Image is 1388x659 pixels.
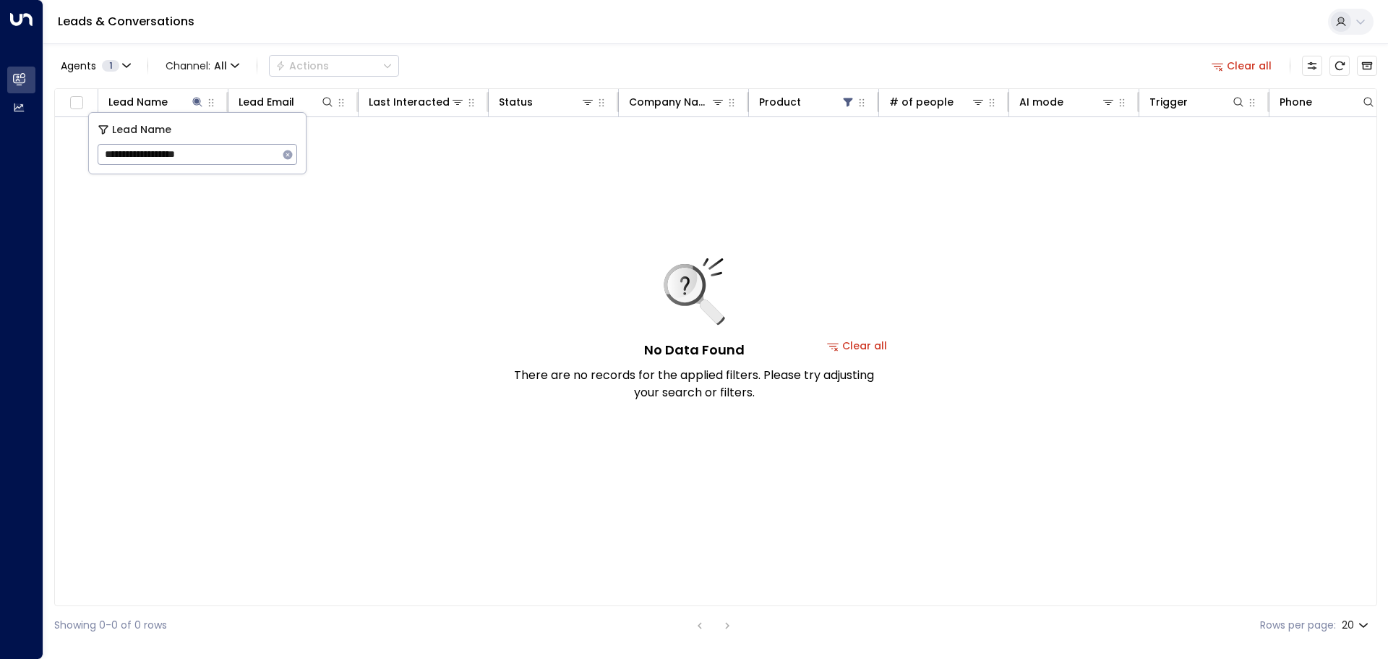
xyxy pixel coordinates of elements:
[275,59,329,72] div: Actions
[1149,93,1188,111] div: Trigger
[499,93,533,111] div: Status
[160,56,245,76] span: Channel:
[1280,93,1312,111] div: Phone
[759,93,801,111] div: Product
[54,56,136,76] button: Agents1
[239,93,335,111] div: Lead Email
[1329,56,1350,76] span: Refresh
[160,56,245,76] button: Channel:All
[1206,56,1278,76] button: Clear all
[629,93,711,111] div: Company Name
[369,93,465,111] div: Last Interacted
[61,61,96,71] span: Agents
[629,93,725,111] div: Company Name
[112,122,171,138] span: Lead Name
[889,93,954,111] div: # of people
[58,13,194,30] a: Leads & Conversations
[369,93,450,111] div: Last Interacted
[690,616,737,634] nav: pagination navigation
[1280,93,1376,111] div: Phone
[644,340,745,360] h5: No Data Found
[108,93,205,111] div: Lead Name
[269,55,399,77] div: Button group with a nested menu
[102,60,119,72] span: 1
[1260,618,1336,633] label: Rows per page:
[239,93,294,111] div: Lead Email
[54,618,167,633] div: Showing 0-0 of 0 rows
[269,55,399,77] button: Actions
[513,367,875,401] p: There are no records for the applied filters. Please try adjusting your search or filters.
[889,93,985,111] div: # of people
[499,93,595,111] div: Status
[1019,93,1063,111] div: AI mode
[1019,93,1115,111] div: AI mode
[1302,56,1322,76] button: Customize
[108,93,168,111] div: Lead Name
[67,94,85,112] span: Toggle select all
[1342,615,1371,636] div: 20
[759,93,855,111] div: Product
[1149,93,1246,111] div: Trigger
[1357,56,1377,76] button: Archived Leads
[214,60,227,72] span: All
